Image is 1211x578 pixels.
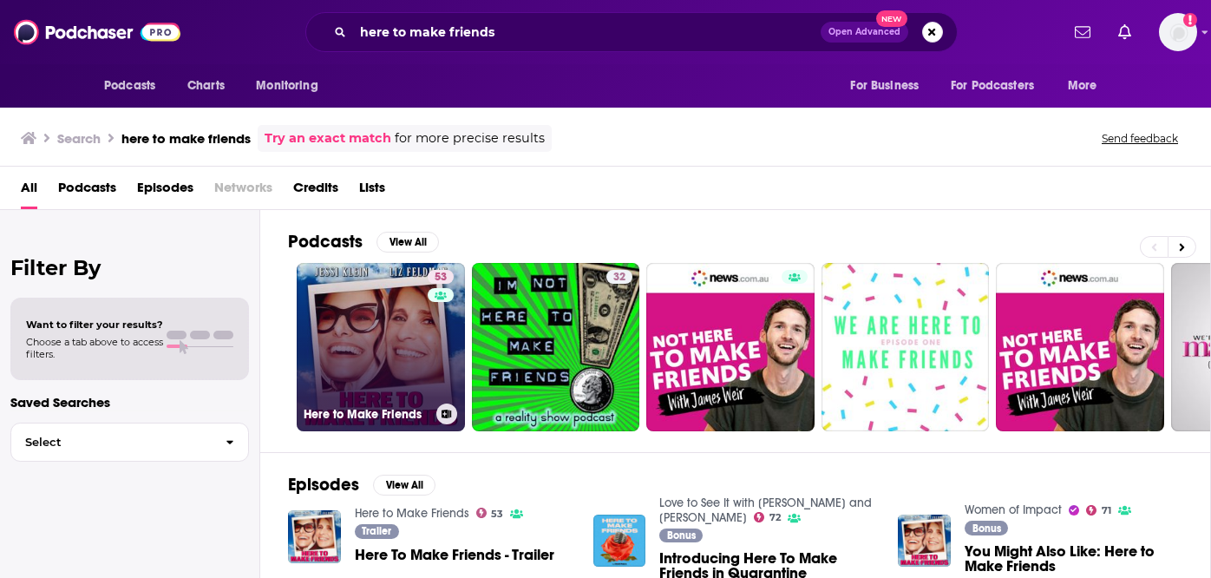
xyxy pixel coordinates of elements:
[1056,69,1119,102] button: open menu
[11,437,212,448] span: Select
[1068,74,1097,98] span: More
[265,128,391,148] a: Try an exact match
[57,130,101,147] h3: Search
[1183,13,1197,27] svg: Add a profile image
[965,502,1062,517] a: Women of Impact
[297,263,465,431] a: 53Here to Make Friends
[288,474,359,496] h2: Episodes
[395,128,545,148] span: for more precise results
[10,255,249,280] h2: Filter By
[14,16,180,49] img: Podchaser - Follow, Share and Rate Podcasts
[176,69,235,102] a: Charts
[491,510,503,518] span: 53
[58,174,116,209] a: Podcasts
[754,512,781,522] a: 72
[876,10,907,27] span: New
[121,130,251,147] h3: here to make friends
[972,523,1001,534] span: Bonus
[1159,13,1197,51] img: User Profile
[828,28,900,36] span: Open Advanced
[939,69,1059,102] button: open menu
[667,530,696,541] span: Bonus
[373,475,435,496] button: View All
[965,544,1182,574] a: You Might Also Like: Here to Make Friends
[305,12,958,52] div: Search podcasts, credits, & more...
[435,269,447,286] span: 53
[214,174,272,209] span: Networks
[593,515,646,568] img: Introducing Here To Make Friends in Quarantine
[355,548,554,562] a: Here To Make Friends - Trailer
[659,496,872,525] a: Love to See It with Emma and Claire
[288,231,363,253] h2: Podcasts
[1111,17,1138,47] a: Show notifications dropdown
[26,319,163,331] span: Want to filter your results?
[288,510,341,563] img: Here To Make Friends - Trailer
[606,270,632,284] a: 32
[850,74,919,98] span: For Business
[10,423,249,462] button: Select
[359,174,385,209] a: Lists
[21,174,37,209] a: All
[428,270,454,284] a: 53
[92,69,178,102] button: open menu
[1102,507,1111,515] span: 71
[898,515,951,568] img: You Might Also Like: Here to Make Friends
[355,506,469,521] a: Here to Make Friends
[362,526,391,536] span: Trailer
[1159,13,1197,51] span: Logged in as edodaro
[838,69,940,102] button: open menu
[1159,13,1197,51] button: Show profile menu
[304,407,429,422] h3: Here to Make Friends
[613,269,625,286] span: 32
[472,263,640,431] a: 32
[104,74,155,98] span: Podcasts
[951,74,1034,98] span: For Podcasters
[293,174,338,209] a: Credits
[26,336,163,360] span: Choose a tab above to access filters.
[1096,131,1183,146] button: Send feedback
[769,514,781,522] span: 72
[376,232,439,253] button: View All
[476,508,504,518] a: 53
[137,174,193,209] a: Episodes
[288,231,439,253] a: PodcastsView All
[10,394,249,411] p: Saved Searches
[1086,505,1111,516] a: 71
[288,474,435,496] a: EpisodesView All
[256,74,317,98] span: Monitoring
[1068,17,1097,47] a: Show notifications dropdown
[353,18,821,46] input: Search podcasts, credits, & more...
[187,74,225,98] span: Charts
[821,22,908,43] button: Open AdvancedNew
[244,69,340,102] button: open menu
